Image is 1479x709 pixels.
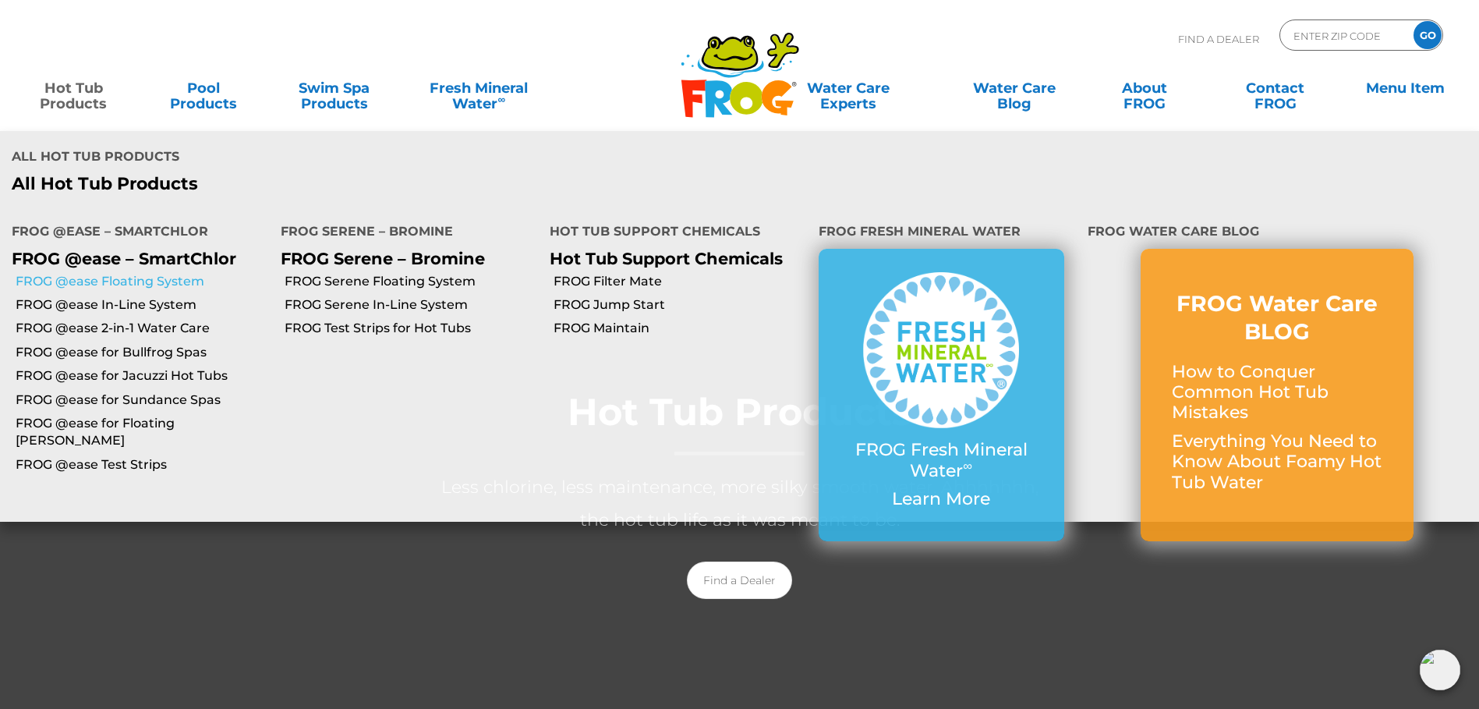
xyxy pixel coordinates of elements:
[1347,73,1463,104] a: Menu Item
[1292,24,1397,47] input: Zip Code Form
[1088,218,1467,249] h4: FROG Water Care Blog
[1414,21,1442,49] input: GO
[16,273,269,290] a: FROG @ease Floating System
[1172,431,1382,493] p: Everything You Need to Know About Foamy Hot Tub Water
[1178,19,1259,58] p: Find A Dealer
[850,489,1033,509] p: Learn More
[16,456,269,473] a: FROG @ease Test Strips
[687,562,792,599] a: Find a Dealer
[850,272,1033,517] a: FROG Fresh Mineral Water∞ Learn More
[754,73,942,104] a: Water CareExperts
[16,296,269,314] a: FROG @ease In-Line System
[12,218,257,249] h4: FROG @ease – SmartChlor
[1087,73,1203,104] a: AboutFROG
[1172,362,1382,424] p: How to Conquer Common Hot Tub Mistakes
[16,367,269,385] a: FROG @ease for Jacuzzi Hot Tubs
[1217,73,1333,104] a: ContactFROG
[554,320,807,337] a: FROG Maintain
[554,273,807,290] a: FROG Filter Mate
[16,73,132,104] a: Hot TubProducts
[12,174,728,194] a: All Hot Tub Products
[1420,650,1460,690] img: openIcon
[850,440,1033,481] p: FROG Fresh Mineral Water
[1172,289,1382,501] a: FROG Water Care BLOG How to Conquer Common Hot Tub Mistakes Everything You Need to Know About Foa...
[285,273,538,290] a: FROG Serene Floating System
[406,73,551,104] a: Fresh MineralWater∞
[550,249,783,268] a: Hot Tub Support Chemicals
[281,249,526,268] p: FROG Serene – Bromine
[12,143,728,174] h4: All Hot Tub Products
[16,392,269,409] a: FROG @ease for Sundance Spas
[16,320,269,337] a: FROG @ease 2-in-1 Water Care
[16,344,269,361] a: FROG @ease for Bullfrog Spas
[957,73,1073,104] a: Water CareBlog
[281,218,526,249] h4: FROG Serene – Bromine
[819,218,1064,249] h4: FROG Fresh Mineral Water
[12,249,257,268] p: FROG @ease – SmartChlor
[285,320,538,337] a: FROG Test Strips for Hot Tubs
[146,73,262,104] a: PoolProducts
[554,296,807,314] a: FROG Jump Start
[550,218,795,249] h4: Hot Tub Support Chemicals
[963,458,972,473] sup: ∞
[16,415,269,450] a: FROG @ease for Floating [PERSON_NAME]
[1172,289,1382,346] h3: FROG Water Care BLOG
[285,296,538,314] a: FROG Serene In-Line System
[497,93,505,105] sup: ∞
[276,73,392,104] a: Swim SpaProducts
